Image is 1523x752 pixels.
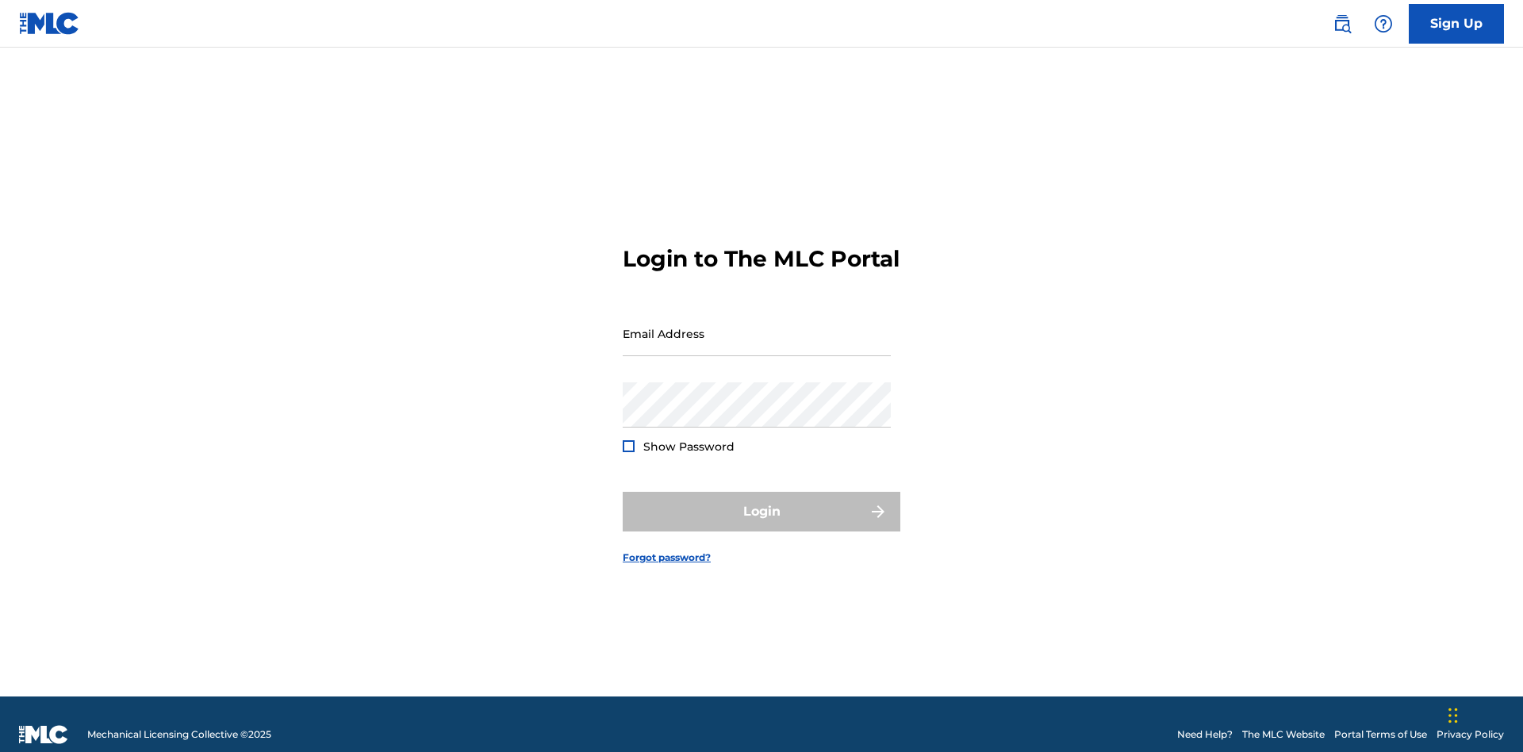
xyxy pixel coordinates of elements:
[1333,14,1352,33] img: search
[19,725,68,744] img: logo
[1448,692,1458,739] div: Drag
[87,727,271,742] span: Mechanical Licensing Collective © 2025
[623,245,900,273] h3: Login to The MLC Portal
[1374,14,1393,33] img: help
[643,439,735,454] span: Show Password
[1334,727,1427,742] a: Portal Terms of Use
[1437,727,1504,742] a: Privacy Policy
[1177,727,1233,742] a: Need Help?
[1242,727,1325,742] a: The MLC Website
[19,12,80,35] img: MLC Logo
[1409,4,1504,44] a: Sign Up
[1444,676,1523,752] iframe: Chat Widget
[1326,8,1358,40] a: Public Search
[623,551,711,565] a: Forgot password?
[1368,8,1399,40] div: Help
